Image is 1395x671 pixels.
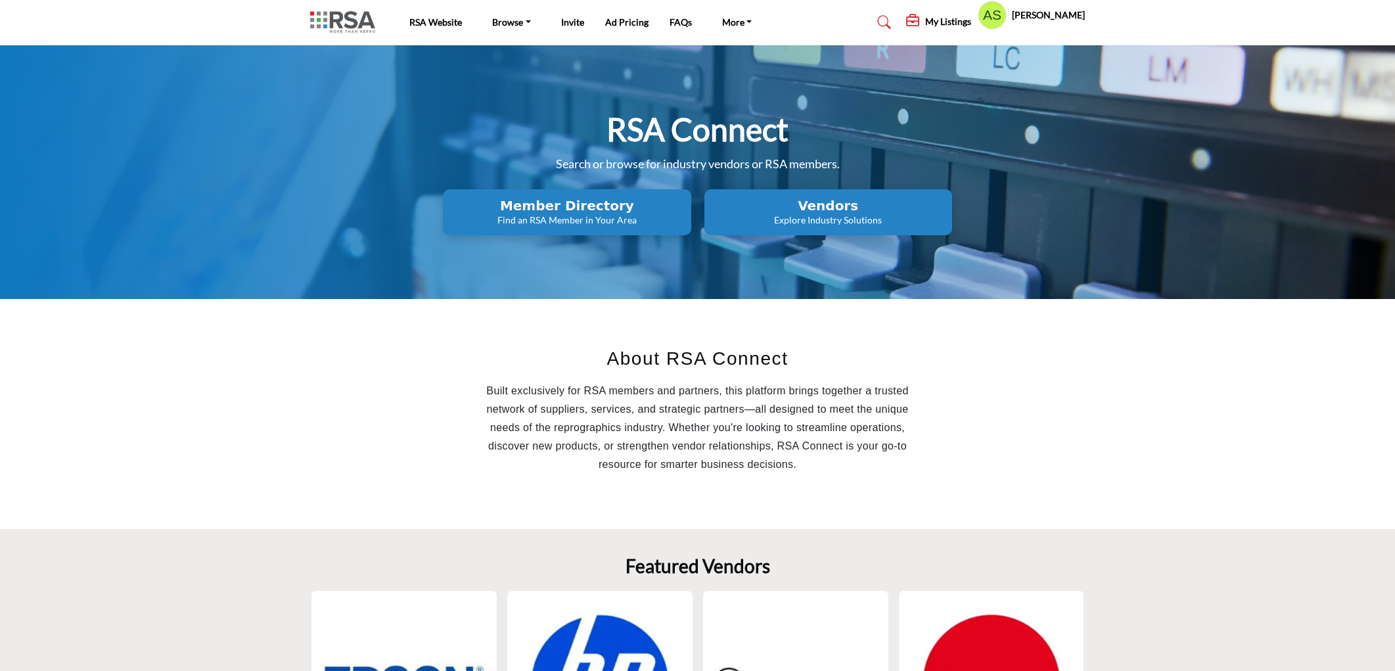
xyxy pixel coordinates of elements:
[471,345,924,373] h2: About RSA Connect
[605,16,649,28] a: Ad Pricing
[310,11,382,33] img: Site Logo
[443,189,691,235] button: Member Directory Find an RSA Member in Your Area
[704,189,952,235] button: Vendors Explore Industry Solutions
[670,16,692,28] a: FAQs
[556,156,840,171] span: Search or browse for industry vendors or RSA members.
[447,198,687,214] h2: Member Directory
[708,214,948,227] p: Explore Industry Solutions
[978,1,1007,30] button: Show hide supplier dropdown
[561,16,584,28] a: Invite
[626,555,770,578] h2: Featured Vendors
[409,16,462,28] a: RSA Website
[483,13,540,32] a: Browse
[865,12,900,33] a: Search
[606,109,789,150] h1: RSA Connect
[906,14,971,30] div: My Listings
[713,13,762,32] a: More
[708,198,948,214] h2: Vendors
[1012,9,1085,22] h5: [PERSON_NAME]
[447,214,687,227] p: Find an RSA Member in Your Area
[471,382,924,474] p: Built exclusively for RSA members and partners, this platform brings together a trusted network o...
[925,16,971,28] h5: My Listings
